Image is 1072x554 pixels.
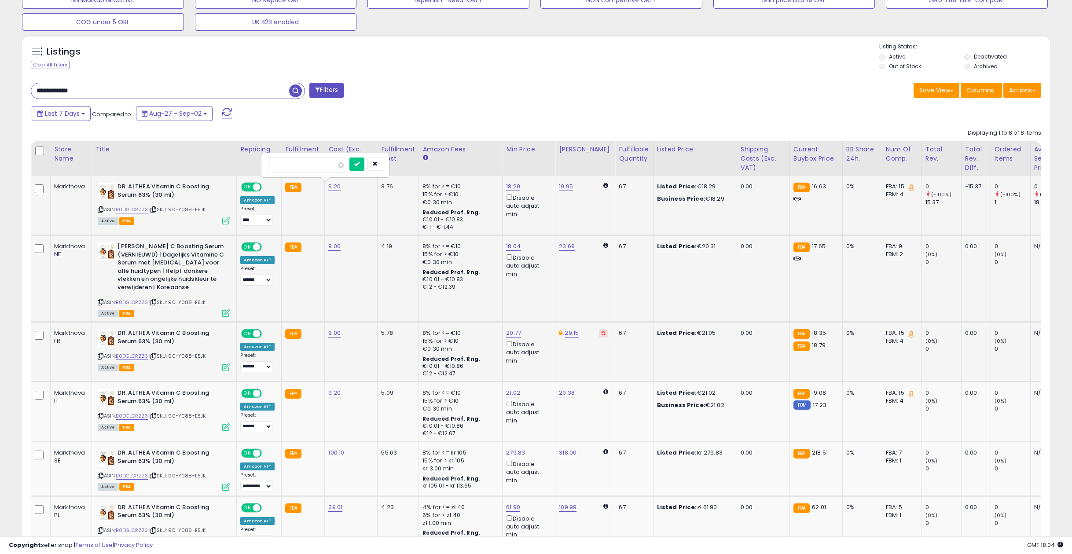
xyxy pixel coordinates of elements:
[54,449,85,465] div: Marktnova SE
[886,242,915,250] div: FBA: 9
[793,242,810,252] small: FBA
[75,541,113,549] a: Terms of Use
[116,206,148,213] a: B0DGLCRZZ3
[261,183,275,191] span: OFF
[240,472,275,492] div: Preset:
[925,519,961,527] div: 0
[619,329,646,337] div: 67
[242,504,253,511] span: ON
[657,242,697,250] b: Listed Price:
[117,449,224,467] b: DR. ALTHEA Vitamin C Boosting Serum 63% (30 ml)
[54,183,85,191] div: Marktnova
[98,183,115,200] img: 41LAhtS9tuL._SL40_.jpg
[812,329,826,337] span: 18.35
[995,198,1030,206] div: 1
[995,242,1030,250] div: 0
[506,182,520,191] a: 18.29
[506,514,548,539] div: Disable auto adjust min
[793,329,810,339] small: FBA
[886,503,915,511] div: FBA: 5
[95,145,233,154] div: Title
[98,503,230,544] div: ASIN:
[261,390,275,397] span: OFF
[925,405,961,413] div: 0
[1034,389,1063,397] div: N/A
[559,503,576,512] a: 109.99
[328,145,374,163] div: Cost (Exc. VAT)
[240,343,275,351] div: Amazon AI *
[240,412,275,432] div: Preset:
[422,415,480,422] b: Reduced Prof. Rng.
[149,527,206,534] span: | SKU: 90-Y088-E5JK
[889,62,921,70] label: Out of Stock
[422,397,496,405] div: 15% for > €10
[285,329,301,339] small: FBA
[965,389,984,397] div: 0.00
[54,145,88,163] div: Store Name
[119,483,134,491] span: FBA
[559,330,562,336] i: This overrides the store level Dynamic Max Price for this listing
[92,110,132,118] span: Compared to:
[995,512,1007,519] small: (0%)
[559,145,611,154] div: [PERSON_NAME]
[98,242,230,316] div: ASIN:
[114,541,153,549] a: Privacy Policy
[149,299,206,306] span: | SKU: 90-Y088-E5JK
[506,503,520,512] a: 61.90
[812,448,828,457] span: 218.51
[925,465,961,473] div: 0
[846,329,875,337] div: 0%
[741,449,783,457] div: 0.00
[619,242,646,250] div: 67
[422,276,496,283] div: €10.01 - €10.83
[285,145,321,154] div: Fulfillment
[422,422,496,430] div: €10.01 - €10.86
[1034,145,1066,172] div: Avg Selling Price
[657,401,705,409] b: Business Price:
[422,405,496,413] div: €0.30 min
[886,191,915,198] div: FBM: 4
[116,472,148,480] a: B0DGLCRZZ3
[1034,329,1063,337] div: N/A
[506,389,520,397] a: 21.02
[846,242,875,250] div: 0%
[657,389,730,397] div: €21.02
[309,83,344,98] button: Filters
[925,345,961,353] div: 0
[195,13,357,31] button: UK B2B enabled
[965,183,984,191] div: -15.37
[117,329,224,348] b: DR. ALTHEA Vitamin C Boosting Serum 63% (30 ml)
[965,449,984,457] div: 0.00
[506,459,548,484] div: Disable auto adjust min
[285,183,301,192] small: FBA
[741,503,783,511] div: 0.00
[98,242,115,260] img: 41LAhtS9tuL._SL40_.jpg
[240,527,275,547] div: Preset:
[117,389,224,407] b: DR. ALTHEA Vitamin C Boosting Serum 63% (30 ml)
[925,251,938,258] small: (0%)
[422,370,496,378] div: €12 - €12.47
[116,527,148,534] a: B0DGLCRZZ3
[925,397,938,404] small: (0%)
[54,329,85,345] div: Marktnova FR
[965,329,984,337] div: 0.00
[422,457,496,465] div: 15% for > kr 105
[961,83,1002,98] button: Columns
[240,462,275,470] div: Amazon AI *
[506,448,525,457] a: 279.83
[995,465,1030,473] div: 0
[925,389,961,397] div: 0
[559,182,573,191] a: 19.95
[381,242,412,250] div: 4.19
[966,86,994,95] span: Columns
[422,329,496,337] div: 8% for <= €10
[54,389,85,405] div: Marktnova IT
[812,341,826,349] span: 18.79
[261,243,275,251] span: OFF
[116,412,148,420] a: B0DGLCRZZ3
[285,389,301,399] small: FBA
[119,364,134,371] span: FBA
[242,450,253,457] span: ON
[793,389,810,399] small: FBA
[812,182,826,191] span: 16.63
